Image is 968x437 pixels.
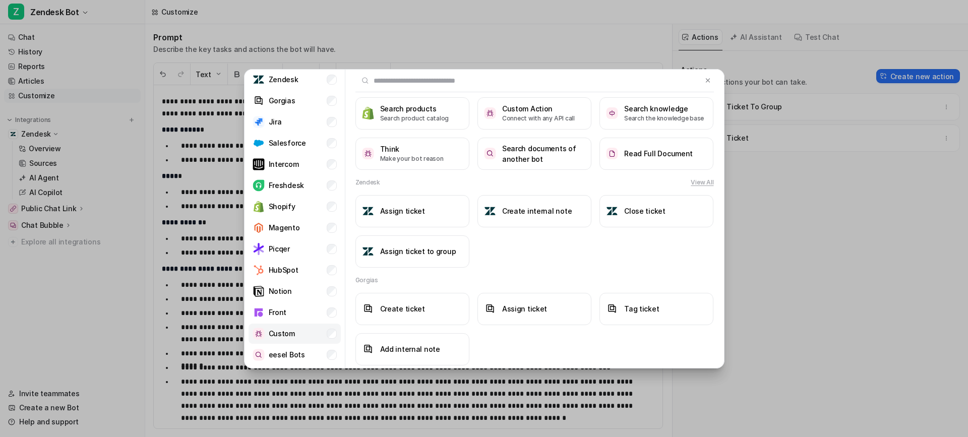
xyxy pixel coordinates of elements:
img: Create ticket [362,303,374,315]
img: Close ticket [606,205,618,217]
p: Picqer [269,243,290,254]
p: Freshdesk [269,180,304,191]
button: Custom ActionCustom ActionConnect with any API call [477,97,591,130]
h3: Create internal note [502,206,572,216]
p: Notion [269,286,292,296]
p: HubSpot [269,265,298,275]
button: View All [691,178,713,187]
img: Assign ticket [362,205,374,217]
p: Front [269,307,287,318]
img: Create internal note [484,205,496,217]
h3: Read Full Document [624,148,693,159]
button: Search productsSearch productsSearch product catalog [355,97,469,130]
img: Assign ticket to group [362,245,374,258]
button: Assign ticket to groupAssign ticket to group [355,235,469,268]
h3: Assign ticket to group [380,246,456,257]
img: Search products [362,106,374,120]
img: Add internal note [362,343,374,355]
button: Tag ticketTag ticket [599,293,713,325]
p: Search the knowledge base [624,114,704,123]
h3: Think [380,144,444,154]
h3: Tag ticket [624,303,659,314]
p: Make your bot reason [380,154,444,163]
h2: Zendesk [355,178,380,187]
p: Magento [269,222,300,233]
button: Create internal noteCreate internal note [477,195,591,227]
button: Add internal noteAdd internal note [355,333,469,365]
h3: Custom Action [502,103,575,114]
p: Search product catalog [380,114,449,123]
p: Gorgias [269,95,295,106]
img: Search documents of another bot [484,148,496,159]
h3: Close ticket [624,206,665,216]
p: Shopify [269,201,295,212]
p: Intercom [269,159,299,169]
p: eesel Bots [269,349,305,360]
h2: Gorgias [355,276,378,285]
p: Jira [269,116,282,127]
h3: Search documents of another bot [502,143,585,164]
img: Custom Action [484,107,496,119]
button: Search documents of another botSearch documents of another bot [477,138,591,170]
button: Create ticketCreate ticket [355,293,469,325]
img: Read Full Document [606,148,618,159]
h3: Assign ticket [380,206,425,216]
img: Assign ticket [484,303,496,315]
img: Search knowledge [606,107,618,119]
p: Salesforce [269,138,306,148]
button: Assign ticketAssign ticket [477,293,591,325]
button: ThinkThinkMake your bot reason [355,138,469,170]
button: Assign ticketAssign ticket [355,195,469,227]
h3: Assign ticket [502,303,547,314]
img: Tag ticket [606,303,618,315]
h3: Search products [380,103,449,114]
button: Read Full DocumentRead Full Document [599,138,713,170]
h3: Create ticket [380,303,425,314]
p: Zendesk [269,74,298,85]
button: Search knowledgeSearch knowledgeSearch the knowledge base [599,97,713,130]
p: Connect with any API call [502,114,575,123]
button: Close ticketClose ticket [599,195,713,227]
img: Think [362,148,374,159]
p: Custom [269,328,295,339]
h3: Search knowledge [624,103,704,114]
h3: Add internal note [380,344,440,354]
